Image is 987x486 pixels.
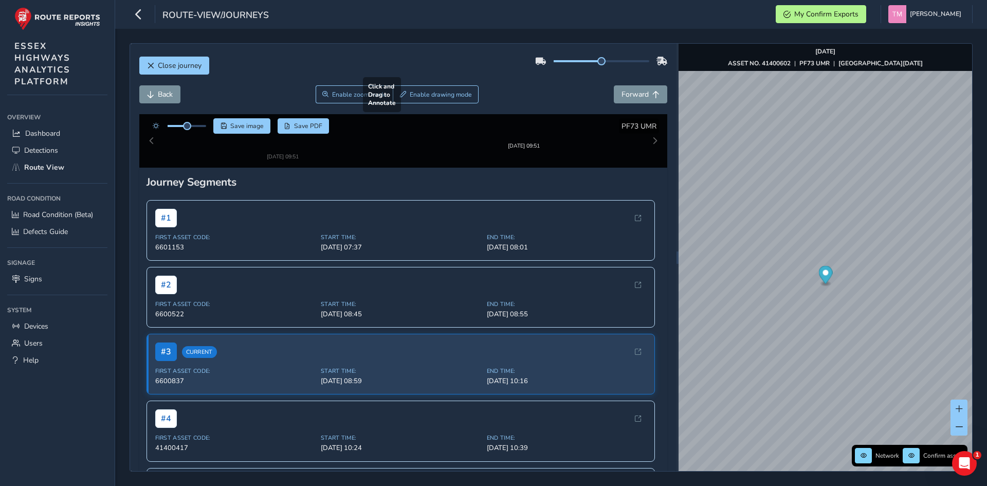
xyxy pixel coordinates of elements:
span: Route View [24,163,64,172]
div: Signage [7,255,107,271]
button: Zoom [316,85,393,103]
strong: ASSET NO. 41400602 [728,59,791,67]
span: First Asset Code: [155,291,315,299]
span: Save image [230,122,264,130]
span: Defects Guide [23,227,68,237]
span: [DATE] 10:16 [487,367,647,376]
a: Signs [7,271,107,287]
span: End Time: [487,224,647,232]
span: 41400417 [155,435,315,444]
span: Users [24,338,43,348]
span: [DATE] 08:45 [321,300,481,310]
button: Back [139,85,180,103]
span: Start Time: [321,358,481,366]
strong: [GEOGRAPHIC_DATA][DATE] [838,59,923,67]
a: Defects Guide [7,223,107,240]
div: Journey Segments [147,166,661,180]
img: rr logo [14,7,100,30]
img: Thumbnail frame [492,130,555,139]
a: Route View [7,159,107,176]
span: [DATE] 08:59 [321,367,481,376]
button: Forward [614,85,667,103]
span: Help [23,355,39,365]
button: PDF [278,118,330,134]
span: # 1 [155,200,177,218]
span: Start Time: [321,291,481,299]
div: [DATE] 09:51 [251,139,314,147]
span: Confirm assets [923,452,964,460]
div: Map marker [818,266,832,287]
span: End Time: [487,291,647,299]
span: Current [182,337,217,349]
span: PF73 UMR [622,121,656,131]
span: First Asset Code: [155,358,315,366]
a: Dashboard [7,125,107,142]
div: System [7,302,107,318]
span: # 3 [155,333,177,352]
span: 6601153 [155,233,315,243]
div: Road Condition [7,191,107,206]
span: Save PDF [294,122,322,130]
span: End Time: [487,358,647,366]
span: 6600522 [155,300,315,310]
span: [PERSON_NAME] [910,5,961,23]
span: My Confirm Exports [794,9,858,19]
span: Network [875,452,899,460]
span: Start Time: [321,224,481,232]
span: # 5 [155,467,177,486]
img: diamond-layout [888,5,906,23]
button: [PERSON_NAME] [888,5,965,23]
span: [DATE] 08:01 [487,233,647,243]
span: # 2 [155,266,177,285]
a: Road Condition (Beta) [7,206,107,223]
span: Enable zoom mode [332,91,387,99]
span: End Time: [487,425,647,433]
a: Help [7,352,107,369]
span: [DATE] 10:39 [487,435,647,444]
span: Dashboard [25,129,60,138]
div: [DATE] 09:51 [492,139,555,147]
span: Detections [24,146,58,155]
span: Close journey [158,61,202,70]
button: Save [213,118,270,134]
button: Draw [393,85,479,103]
span: Devices [24,321,48,331]
iframe: Intercom live chat [952,451,977,476]
span: Back [158,89,173,99]
span: Start Time: [321,425,481,433]
span: # 4 [155,401,177,419]
span: First Asset Code: [155,425,315,433]
a: Devices [7,318,107,335]
strong: PF73 UMR [799,59,830,67]
span: [DATE] 10:24 [321,435,481,444]
span: [DATE] 08:55 [487,300,647,310]
img: Thumbnail frame [251,130,314,139]
span: First Asset Code: [155,224,315,232]
button: Close journey [139,57,209,75]
span: 6600837 [155,367,315,376]
span: route-view/journeys [162,9,269,23]
span: Road Condition (Beta) [23,210,93,220]
span: Forward [622,89,649,99]
a: Users [7,335,107,352]
span: Enable drawing mode [410,91,472,99]
button: My Confirm Exports [776,5,866,23]
span: ESSEX HIGHWAYS ANALYTICS PLATFORM [14,40,70,87]
span: 1 [973,451,981,459]
a: Detections [7,142,107,159]
span: Signs [24,274,42,284]
span: [DATE] 07:37 [321,233,481,243]
div: | | [728,59,923,67]
div: Overview [7,110,107,125]
strong: [DATE] [815,47,835,56]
